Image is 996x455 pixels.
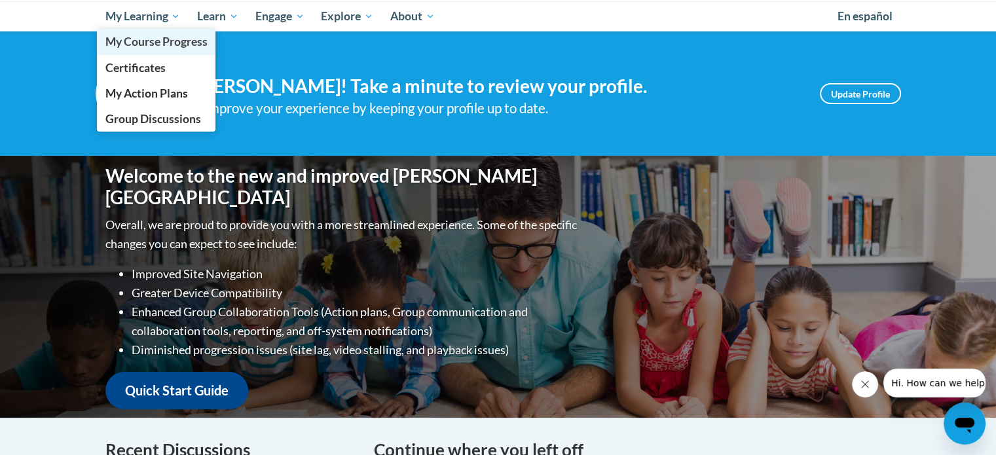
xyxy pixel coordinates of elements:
[86,1,911,31] div: Main menu
[174,75,800,98] h4: Hi [PERSON_NAME]! Take a minute to review your profile.
[829,3,901,30] a: En español
[852,371,878,397] iframe: Close message
[132,302,580,340] li: Enhanced Group Collaboration Tools (Action plans, Group communication and collaboration tools, re...
[132,264,580,283] li: Improved Site Navigation
[247,1,313,31] a: Engage
[321,9,373,24] span: Explore
[97,55,216,81] a: Certificates
[105,215,580,253] p: Overall, we are proud to provide you with a more streamlined experience. Some of the specific cha...
[197,9,238,24] span: Learn
[105,61,165,75] span: Certificates
[132,283,580,302] li: Greater Device Compatibility
[382,1,443,31] a: About
[838,9,893,23] span: En español
[97,1,189,31] a: My Learning
[105,86,187,100] span: My Action Plans
[820,83,901,104] a: Update Profile
[105,35,207,48] span: My Course Progress
[105,372,248,409] a: Quick Start Guide
[132,340,580,359] li: Diminished progression issues (site lag, video stalling, and playback issues)
[883,369,986,397] iframe: Message from company
[96,64,155,123] img: Profile Image
[312,1,382,31] a: Explore
[390,9,435,24] span: About
[97,29,216,54] a: My Course Progress
[189,1,247,31] a: Learn
[944,403,986,445] iframe: Button to launch messaging window
[174,98,800,119] div: Help improve your experience by keeping your profile up to date.
[97,81,216,106] a: My Action Plans
[105,112,200,126] span: Group Discussions
[255,9,304,24] span: Engage
[97,106,216,132] a: Group Discussions
[105,165,580,209] h1: Welcome to the new and improved [PERSON_NAME][GEOGRAPHIC_DATA]
[8,9,106,20] span: Hi. How can we help?
[105,9,180,24] span: My Learning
